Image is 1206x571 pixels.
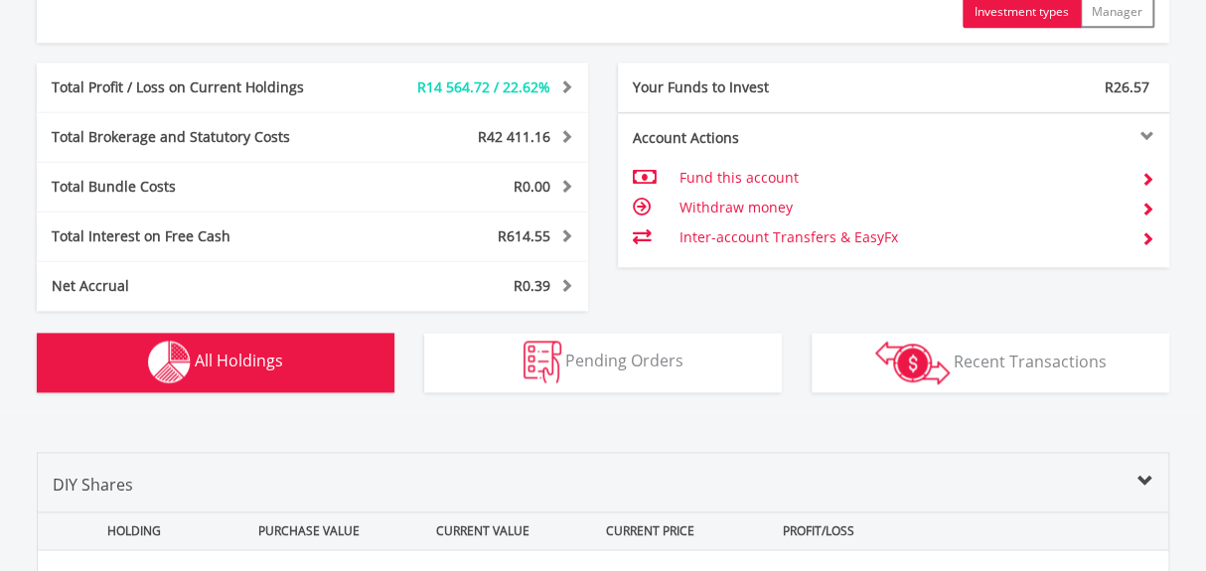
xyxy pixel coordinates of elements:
button: Pending Orders [424,333,782,392]
img: pending_instructions-wht.png [524,341,561,383]
div: Total Bundle Costs [37,177,359,197]
span: Pending Orders [565,350,683,371]
span: R0.39 [514,276,550,295]
div: PROFIT/LOSS [733,512,903,549]
div: PURCHASE VALUE [224,512,393,549]
div: CURRENT PRICE [571,512,729,549]
span: DIY Shares [53,474,133,496]
span: All Holdings [195,350,283,371]
span: R14 564.72 / 22.62% [417,77,550,96]
button: All Holdings [37,333,394,392]
td: Inter-account Transfers & EasyFx [679,222,1126,252]
div: HOLDING [39,512,220,549]
div: Account Actions [618,128,894,148]
span: R614.55 [498,226,550,245]
span: Recent Transactions [954,350,1107,371]
img: transactions-zar-wht.png [875,341,950,384]
div: Total Interest on Free Cash [37,226,359,246]
td: Withdraw money [679,193,1126,222]
div: Your Funds to Invest [618,77,894,97]
span: R0.00 [514,177,550,196]
span: R42 411.16 [478,127,550,146]
div: Total Profit / Loss on Current Holdings [37,77,359,97]
button: Recent Transactions [812,333,1169,392]
div: CURRENT VALUE [397,512,567,549]
td: Fund this account [679,163,1126,193]
div: Total Brokerage and Statutory Costs [37,127,359,147]
img: holdings-wht.png [148,341,191,383]
span: R26.57 [1105,77,1149,96]
div: Net Accrual [37,276,359,296]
